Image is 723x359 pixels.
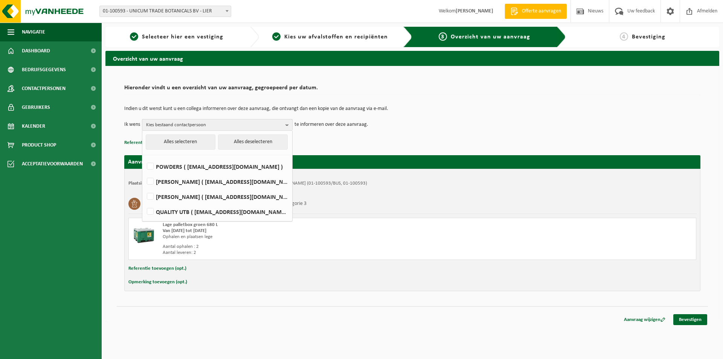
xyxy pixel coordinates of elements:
label: [PERSON_NAME] ( [EMAIL_ADDRESS][DOMAIN_NAME] ) [145,176,288,187]
p: Ik wens [124,119,140,130]
button: Opmerking toevoegen (opt.) [128,277,187,287]
label: QUALITY UTB ( [EMAIL_ADDRESS][DOMAIN_NAME] ) [145,206,288,217]
span: Product Shop [22,136,56,154]
div: Aantal ophalen : 2 [163,244,442,250]
span: Offerte aanvragen [520,8,563,15]
span: Bedrijfsgegevens [22,60,66,79]
a: Offerte aanvragen [505,4,567,19]
span: Lage palletbox groen 680 L [163,222,218,227]
strong: Van [DATE] tot [DATE] [163,228,206,233]
button: Referentie toevoegen (opt.) [124,138,182,148]
strong: Aanvraag voor [DATE] [128,159,185,165]
label: [PERSON_NAME] ( [EMAIL_ADDRESS][DOMAIN_NAME] ) [145,191,288,202]
p: Indien u dit wenst kunt u een collega informeren over deze aanvraag, die ontvangt dan een kopie v... [124,106,700,112]
a: 2Kies uw afvalstoffen en recipiënten [263,32,398,41]
label: POWDERS ( [EMAIL_ADDRESS][DOMAIN_NAME] ) [145,161,288,172]
span: Contactpersonen [22,79,66,98]
button: Alles selecteren [146,134,215,150]
h2: Hieronder vindt u een overzicht van uw aanvraag, gegroepeerd per datum. [124,85,700,95]
span: Dashboard [22,41,50,60]
span: Bevestiging [632,34,665,40]
span: Kies bestaand contactpersoon [146,119,282,131]
span: 4 [620,32,628,41]
a: 1Selecteer hier een vestiging [109,32,244,41]
button: Alles deselecteren [218,134,288,150]
span: Overzicht van uw aanvraag [451,34,530,40]
span: Kalender [22,117,45,136]
img: PB-LB-0680-HPE-GN-01.png [133,222,155,244]
span: Gebruikers [22,98,50,117]
span: Selecteer hier een vestiging [142,34,223,40]
div: Ophalen en plaatsen lege [163,234,442,240]
span: Navigatie [22,23,45,41]
span: 01-100593 - UNICUM TRADE BOTANICALS BV - LIER [100,6,231,17]
span: 01-100593 - UNICUM TRADE BOTANICALS BV - LIER [99,6,231,17]
strong: Plaatsingsadres: [128,181,161,186]
h2: Overzicht van uw aanvraag [105,51,719,66]
button: Referentie toevoegen (opt.) [128,264,186,273]
strong: [PERSON_NAME] [456,8,493,14]
a: Aanvraag wijzigen [618,314,671,325]
span: 2 [272,32,281,41]
span: Kies uw afvalstoffen en recipiënten [284,34,388,40]
a: Bevestigen [673,314,707,325]
p: te informeren over deze aanvraag. [294,119,368,130]
span: Acceptatievoorwaarden [22,154,83,173]
span: 1 [130,32,138,41]
span: 3 [439,32,447,41]
button: Kies bestaand contactpersoon [142,119,293,130]
div: Aantal leveren: 2 [163,250,442,256]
